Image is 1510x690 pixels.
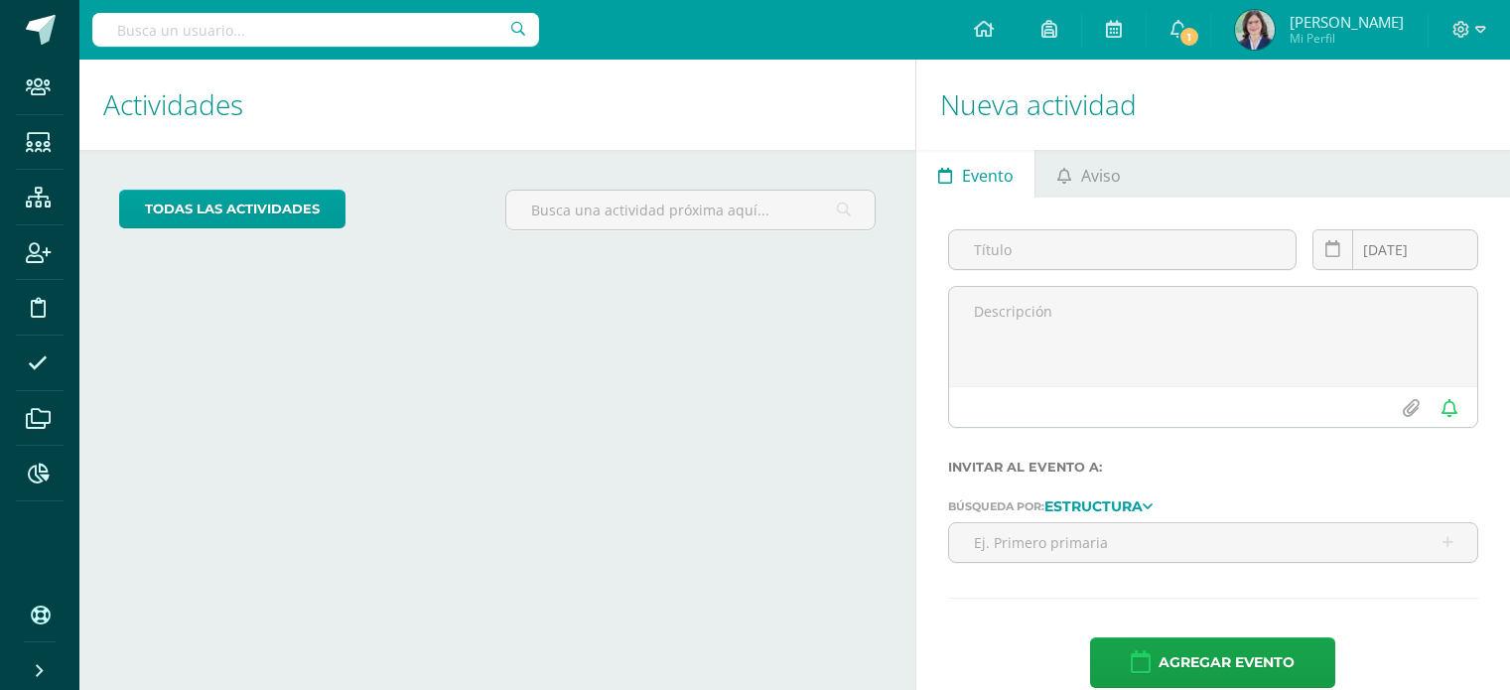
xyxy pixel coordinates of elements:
[949,523,1477,562] input: Ej. Primero primaria
[119,190,345,228] a: todas las Actividades
[1290,12,1404,32] span: [PERSON_NAME]
[1044,497,1143,515] strong: Estructura
[92,13,539,47] input: Busca un usuario...
[940,60,1486,150] h1: Nueva actividad
[1290,30,1404,47] span: Mi Perfil
[948,499,1044,513] span: Búsqueda por:
[1159,638,1295,687] span: Agregar evento
[1178,26,1200,48] span: 1
[1081,152,1121,200] span: Aviso
[1313,230,1477,269] input: Fecha de entrega
[916,150,1034,198] a: Evento
[506,191,875,229] input: Busca una actividad próxima aquí...
[1235,10,1275,50] img: d287b3f4ec78f077569923fcdb2be007.png
[949,230,1296,269] input: Título
[948,460,1478,475] label: Invitar al evento a:
[1090,637,1335,688] button: Agregar evento
[1044,498,1153,512] a: Estructura
[103,60,892,150] h1: Actividades
[1035,150,1142,198] a: Aviso
[962,152,1014,200] span: Evento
